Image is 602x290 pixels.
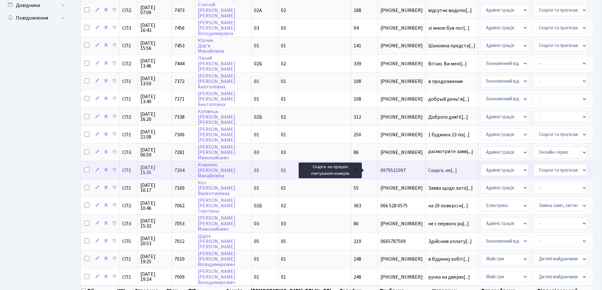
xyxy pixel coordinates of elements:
[122,61,135,66] span: СП2
[122,186,135,191] span: СП1
[198,250,235,268] a: [PERSON_NAME][PERSON_NAME]Володимирович
[198,233,235,250] a: Дідок[PERSON_NAME][PERSON_NAME]
[380,132,423,137] span: [PHONE_NUMBER]
[198,268,235,286] a: [PERSON_NAME][PERSON_NAME]Володимирович
[122,203,135,208] span: СП2
[428,42,475,49] span: Шановна предста[...]
[198,197,235,215] a: [PERSON_NAME][PERSON_NAME]Сергіївна
[428,148,473,155] span: расмотрите заяв[...]
[428,96,469,103] span: добрый день! в[...]
[428,114,468,121] span: Доброго дня! Є[...]
[428,274,470,281] span: ручка на дверях[...]
[380,168,423,173] span: 0979521097
[354,256,361,263] span: 248
[428,25,470,32] span: зі мною був пог[...]
[354,78,361,85] span: 108
[428,79,475,84] span: в продолжение
[380,79,423,84] span: [PHONE_NUMBER]
[140,129,169,139] span: [DATE] 21:08
[122,275,135,280] span: СП1
[428,185,473,192] span: Заява щодо зато[...]
[354,202,361,209] span: 363
[428,202,468,209] span: на 20 поверсі н[...]
[254,256,259,263] span: 01
[354,114,361,121] span: 312
[174,131,185,138] span: 7306
[380,186,423,191] span: [PHONE_NUMBER]
[254,60,262,67] span: 02Б
[198,19,235,37] a: [PERSON_NAME][PERSON_NAME]Володимирівна
[198,126,235,144] a: [PERSON_NAME][PERSON_NAME][PERSON_NAME]
[174,238,185,245] span: 7012
[380,203,423,208] span: 066 528 0575
[281,202,286,209] span: 02
[281,7,286,14] span: 02
[140,183,169,193] span: [DATE] 10:17
[140,201,169,211] span: [DATE] 10:46
[254,78,259,85] span: 01
[281,220,286,227] span: 03
[281,256,286,263] span: 01
[174,96,185,103] span: 7371
[174,60,185,67] span: 7444
[198,2,235,19] a: Стегній[PERSON_NAME][PERSON_NAME]
[254,220,259,227] span: 03
[140,236,169,246] span: [DATE] 20:53
[198,90,235,108] a: [PERSON_NAME][PERSON_NAME]Анатоліївна
[380,61,423,66] span: [PHONE_NUMBER]
[174,256,185,263] span: 7010
[174,42,185,49] span: 7453
[198,108,235,126] a: Кулівець[PERSON_NAME][PERSON_NAME]
[198,215,235,233] a: [PERSON_NAME][PERSON_NAME]Миколайович
[174,202,185,209] span: 7062
[380,97,423,102] span: [PHONE_NUMBER]
[174,149,185,156] span: 7281
[198,55,235,73] a: Лисий[PERSON_NAME][PERSON_NAME]
[354,60,361,67] span: 339
[140,147,169,157] span: [DATE] 06:59
[198,144,235,161] a: [PERSON_NAME][PERSON_NAME]Миколайович
[254,131,259,138] span: 01
[281,238,286,245] span: 05
[380,257,423,262] span: [PHONE_NUMBER]
[380,150,423,155] span: [PHONE_NUMBER]
[254,96,259,103] span: 01
[122,8,135,13] span: СП2
[198,179,235,197] a: Кот[PERSON_NAME]Валентинівна
[122,26,135,31] span: СП3
[281,149,286,156] span: 03
[281,131,286,138] span: 01
[140,112,169,122] span: [DATE] 16:20
[380,115,423,120] span: [PHONE_NUMBER]
[254,167,259,174] span: 01
[122,79,135,84] span: СП1
[122,97,135,102] span: СП1
[140,5,169,15] span: [DATE] 07:09
[354,25,359,32] span: 94
[198,37,224,55] a: ЮрчикДар’яМихайлівна
[122,115,135,120] span: СП2
[281,42,286,49] span: 01
[122,257,135,262] span: СП1
[140,218,169,228] span: [DATE] 15:32
[174,167,185,174] span: 7204
[140,94,169,104] span: [DATE] 13:49
[174,7,185,14] span: 7473
[198,162,235,179] a: Ковалик[PERSON_NAME]Михайлівна
[3,12,66,24] a: Повідомлення
[122,221,135,226] span: СП3
[281,114,286,121] span: 02
[380,26,423,31] span: [PHONE_NUMBER]
[354,42,361,49] span: 141
[254,185,259,192] span: 01
[122,168,135,173] span: СП1
[281,78,286,85] span: 01
[281,185,286,192] span: 01
[254,274,259,281] span: 01
[428,7,472,14] span: відсутнє водопо[...]
[254,238,259,245] span: 05
[254,7,262,14] span: 02А
[174,114,185,121] span: 7338
[428,256,470,263] span: в будинку хобіт[...]
[174,25,185,32] span: 7456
